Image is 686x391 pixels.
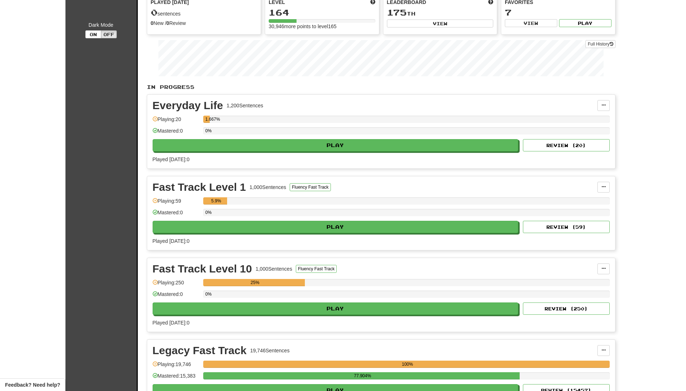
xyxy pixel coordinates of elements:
[559,19,612,27] button: Play
[71,21,131,29] div: Dark Mode
[153,238,189,244] span: Played [DATE]: 0
[153,345,247,356] div: Legacy Fast Track
[205,197,227,205] div: 5.9%
[523,221,610,233] button: Review (59)
[147,83,615,91] p: In Progress
[153,302,519,315] button: Play
[256,265,292,272] div: 1,000 Sentences
[153,361,200,373] div: Playing: 19,746
[523,139,610,151] button: Review (20)
[153,209,200,221] div: Mastered: 0
[151,20,257,27] div: New / Review
[387,7,407,17] span: 175
[269,8,375,17] div: 164
[250,184,286,191] div: 1,000 Sentences
[151,20,154,26] strong: 0
[153,127,200,139] div: Mastered: 0
[151,7,158,17] span: 0
[227,102,263,109] div: 1,200 Sentences
[296,265,337,273] button: Fluency Fast Track
[250,347,290,354] div: 19,746 Sentences
[151,8,257,17] div: sentences
[205,361,610,368] div: 100%
[205,279,305,286] div: 25%
[153,263,252,274] div: Fast Track Level 10
[5,381,60,388] span: Open feedback widget
[290,183,331,191] button: Fluency Fast Track
[153,279,200,291] div: Playing: 250
[205,116,210,123] div: 1.667%
[505,19,557,27] button: View
[269,23,375,30] div: 30,946 more points to level 165
[153,221,519,233] button: Play
[523,302,610,315] button: Review (250)
[153,182,246,193] div: Fast Track Level 1
[387,8,494,17] div: th
[387,20,494,27] button: View
[153,116,200,128] div: Playing: 20
[153,197,200,209] div: Playing: 59
[166,20,169,26] strong: 0
[153,100,223,111] div: Everyday Life
[85,30,101,38] button: On
[153,156,189,162] span: Played [DATE]: 0
[153,139,519,151] button: Play
[153,320,189,326] span: Played [DATE]: 0
[153,291,200,302] div: Mastered: 0
[153,372,200,384] div: Mastered: 15,383
[101,30,117,38] button: Off
[585,40,615,48] a: Full History
[205,372,520,379] div: 77.904%
[505,8,612,17] div: 7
